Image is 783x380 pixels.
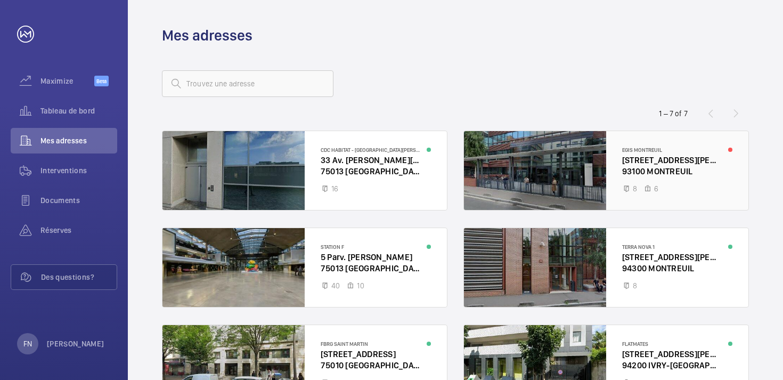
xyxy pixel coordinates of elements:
span: Tableau de bord [40,106,117,116]
input: Trouvez une adresse [162,70,333,97]
span: Documents [40,195,117,206]
h1: Mes adresses [162,26,252,45]
span: Réserves [40,225,117,236]
span: Maximize [40,76,94,86]
span: Mes adresses [40,135,117,146]
p: FN [23,338,32,349]
span: Interventions [40,165,117,176]
span: Des questions? [41,272,117,282]
p: [PERSON_NAME] [47,338,104,349]
span: Beta [94,76,109,86]
div: 1 – 7 of 7 [659,108,688,119]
